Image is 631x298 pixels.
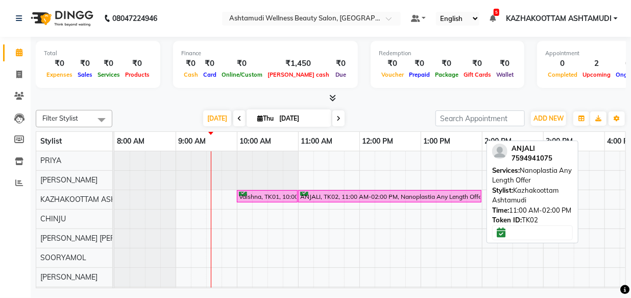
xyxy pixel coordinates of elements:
span: Upcoming [580,71,613,78]
span: Completed [545,71,580,78]
div: ₹0 [44,58,75,70]
span: Services [95,71,123,78]
span: Prepaid [406,71,432,78]
span: ADD NEW [533,114,564,122]
span: Online/Custom [219,71,265,78]
img: logo [26,4,96,33]
span: Voucher [379,71,406,78]
span: Time: [492,206,509,214]
div: ₹0 [379,58,406,70]
div: ₹0 [219,58,265,70]
div: 7594941075 [512,153,552,164]
span: Due [333,71,349,78]
span: Token ID: [492,216,522,224]
div: ₹0 [406,58,432,70]
span: [DATE] [203,110,231,126]
div: ₹0 [123,58,152,70]
span: CHINJU [40,214,66,223]
span: [PERSON_NAME] [40,272,98,282]
span: Nanoplastia Any Length Offer [492,166,572,185]
div: ₹0 [432,58,461,70]
span: Wallet [494,71,516,78]
span: Card [201,71,219,78]
b: 08047224946 [112,4,157,33]
button: ADD NEW [531,111,566,126]
div: Finance [181,49,350,58]
div: 0 [545,58,580,70]
span: Thu [255,114,276,122]
span: [PERSON_NAME] cash [265,71,332,78]
span: SOORYAMOL [40,253,86,262]
span: Stylist [40,136,62,146]
span: 5 [494,9,499,16]
span: [PERSON_NAME] [40,175,98,185]
span: KAZHAKOOTTAM ASHTAMUDI [40,195,143,204]
div: ANJALI, TK02, 11:00 AM-02:00 PM, Nanoplastia Any Length Offer [299,192,480,201]
div: ₹1,450 [265,58,332,70]
input: 2025-09-04 [276,111,327,126]
div: 11:00 AM-02:00 PM [492,205,573,216]
div: TK02 [492,215,573,225]
div: ₹0 [494,58,516,70]
a: 11:00 AM [299,134,335,149]
div: Kazhakoottam Ashtamudi [492,186,573,205]
span: Filter Stylist [42,114,78,122]
a: 10:00 AM [237,134,274,149]
span: Services: [492,166,520,174]
div: ₹0 [461,58,494,70]
div: ₹0 [95,58,123,70]
span: Package [432,71,461,78]
div: Vaishna, TK01, 10:00 AM-11:00 AM, Hair Spa [238,192,297,201]
span: [PERSON_NAME] [PERSON_NAME] [40,234,157,243]
span: Gift Cards [461,71,494,78]
span: Expenses [44,71,75,78]
a: 9:00 AM [176,134,209,149]
div: 2 [580,58,613,70]
a: 8:00 AM [114,134,147,149]
div: ₹0 [201,58,219,70]
a: 5 [490,14,496,23]
span: Stylist: [492,186,513,194]
span: ANJALI [512,144,535,152]
span: Sales [75,71,95,78]
input: Search Appointment [435,110,525,126]
span: Cash [181,71,201,78]
div: ₹0 [75,58,95,70]
div: ₹0 [181,58,201,70]
a: 3:00 PM [544,134,576,149]
div: Total [44,49,152,58]
div: Redemption [379,49,516,58]
span: Products [123,71,152,78]
span: KAZHAKOOTTAM ASHTAMUDI [506,13,612,24]
img: profile [492,144,507,159]
a: 12:00 PM [360,134,396,149]
a: 2:00 PM [482,134,515,149]
span: PRIYA [40,156,61,165]
div: ₹0 [332,58,350,70]
a: 1:00 PM [421,134,453,149]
